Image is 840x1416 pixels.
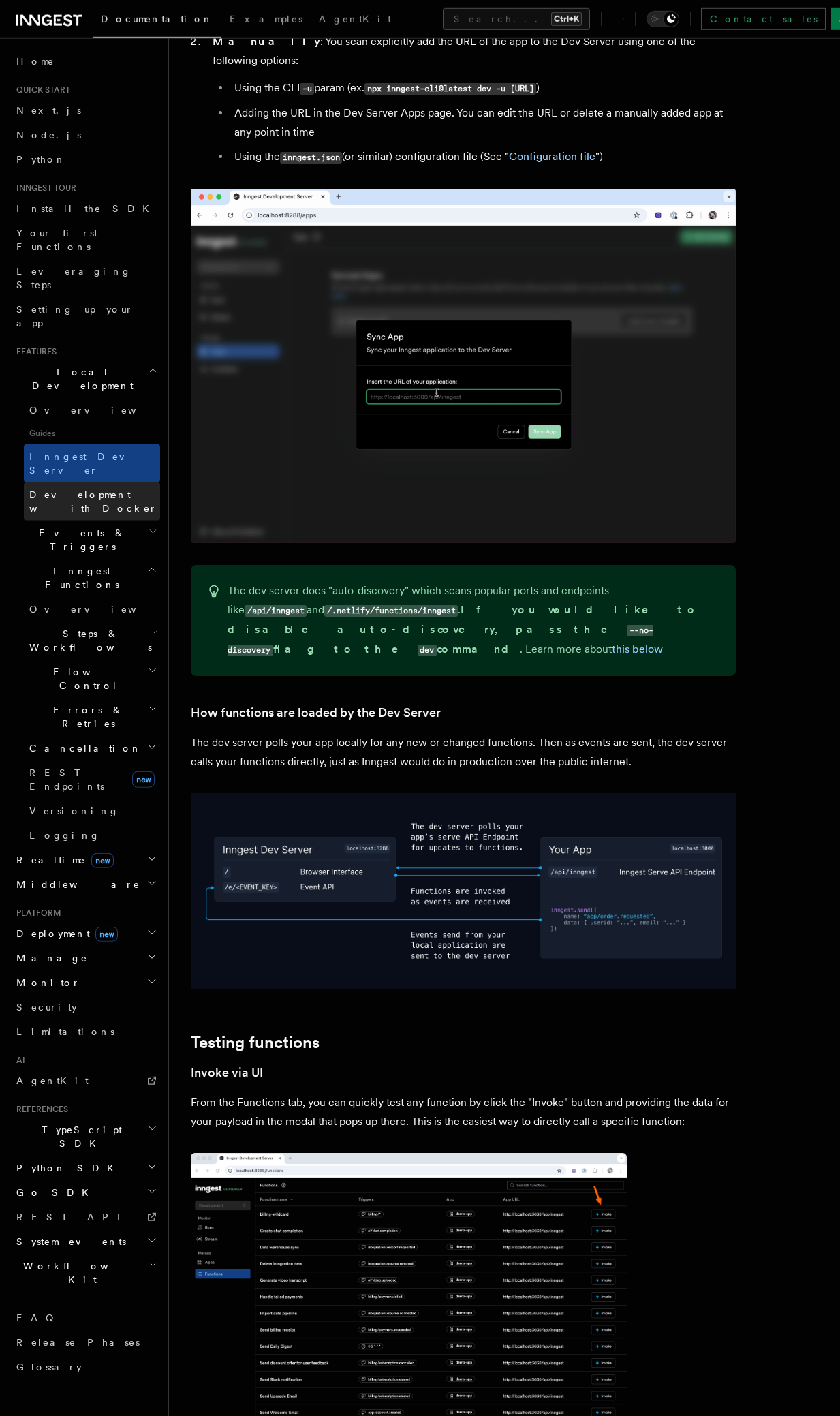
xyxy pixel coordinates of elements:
[24,736,160,760] button: Cancellation
[11,221,160,259] a: Your first Functions
[11,848,160,872] button: Realtimenew
[24,741,142,755] span: Cancellation
[11,1186,97,1199] span: Go SDK
[551,12,582,26] kbd: Ctrl+K
[11,597,160,848] div: Inngest Functions
[11,196,160,221] a: Install the SDK
[29,451,146,476] span: Inngest Dev Server
[29,767,104,792] span: REST Endpoints
[91,853,114,868] span: new
[191,733,736,771] p: The dev server polls your app locally for any new or changed functions. Then as events are sent, ...
[443,8,590,30] button: Search...Ctrl+K
[24,597,160,621] a: Overview
[11,853,114,867] span: Realtime
[16,55,55,68] span: Home
[11,995,160,1019] a: Security
[29,489,157,514] span: Development with Docker
[11,872,160,897] button: Middleware
[230,147,736,167] li: Using the (or similar) configuration file (See " ")
[11,878,140,891] span: Middleware
[11,564,147,591] span: Inngest Functions
[11,1055,25,1066] span: AI
[11,123,160,147] a: Node.js
[11,1259,149,1287] span: Workflow Kit
[11,951,88,965] span: Manage
[11,1104,68,1115] span: References
[11,49,160,74] a: Home
[509,150,595,163] a: Configuration file
[612,643,663,656] a: this below
[418,645,437,656] code: dev
[230,78,736,98] li: Using the CLI param (ex. )
[11,98,160,123] a: Next.js
[16,1075,89,1086] span: AgentKit
[29,405,170,416] span: Overview
[11,1118,160,1156] button: TypeScript SDK
[11,1306,160,1330] a: FAQ
[11,297,160,335] a: Setting up your app
[11,1355,160,1379] a: Glossary
[11,908,61,919] span: Platform
[230,14,302,25] span: Examples
[24,627,152,654] span: Steps & Workflows
[11,1330,160,1355] a: Release Phases
[208,32,736,167] li: : You scan explicitly add the URL of the app to the Dev Server using one of the following options:
[16,304,134,328] span: Setting up your app
[11,365,149,393] span: Local Development
[24,760,160,799] a: REST Endpointsnew
[11,526,149,553] span: Events & Triggers
[228,625,653,656] code: --no-discovery
[11,521,160,559] button: Events & Triggers
[245,605,307,617] code: /api/inngest
[11,183,76,194] span: Inngest tour
[29,805,119,816] span: Versioning
[24,444,160,482] a: Inngest Dev Server
[213,35,320,48] strong: Manually
[16,1337,140,1348] span: Release Phases
[16,1361,82,1372] span: Glossary
[24,703,148,730] span: Errors & Retries
[16,203,157,214] span: Install the SDK
[191,793,736,989] img: dev-server-diagram-v2.png
[11,1235,126,1248] span: System events
[95,927,118,942] span: new
[280,152,342,164] code: inngest.json
[11,1229,160,1254] button: System events
[701,8,826,30] a: Contact sales
[311,4,399,37] a: AgentKit
[11,976,80,989] span: Monitor
[16,1002,77,1013] span: Security
[191,703,441,722] a: How functions are loaded by the Dev Server
[24,621,160,660] button: Steps & Workflows
[11,1180,160,1205] button: Go SDK
[191,1093,736,1131] p: From the Functions tab, you can quickly test any function by click the "Invoke" button and provid...
[24,482,160,521] a: Development with Docker
[11,360,160,398] button: Local Development
[16,1312,61,1323] span: FAQ
[24,398,160,422] a: Overview
[11,1068,160,1093] a: AgentKit
[29,604,170,615] span: Overview
[11,346,57,357] span: Features
[319,14,391,25] span: AgentKit
[11,1205,160,1229] a: REST API
[16,266,131,290] span: Leveraging Steps
[24,698,160,736] button: Errors & Retries
[11,927,118,940] span: Deployment
[11,84,70,95] span: Quick start
[11,921,160,946] button: Deploymentnew
[24,422,160,444] span: Guides
[24,823,160,848] a: Logging
[93,4,221,38] a: Documentation
[11,1019,160,1044] a: Limitations
[16,105,81,116] span: Next.js
[24,665,148,692] span: Flow Control
[24,660,160,698] button: Flow Control
[11,1254,160,1292] button: Workflow Kit
[16,154,66,165] span: Python
[11,946,160,970] button: Manage
[11,970,160,995] button: Monitor
[191,1063,263,1082] a: Invoke via UI
[364,83,536,95] code: npx inngest-cli@latest dev -u [URL]
[11,1161,122,1175] span: Python SDK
